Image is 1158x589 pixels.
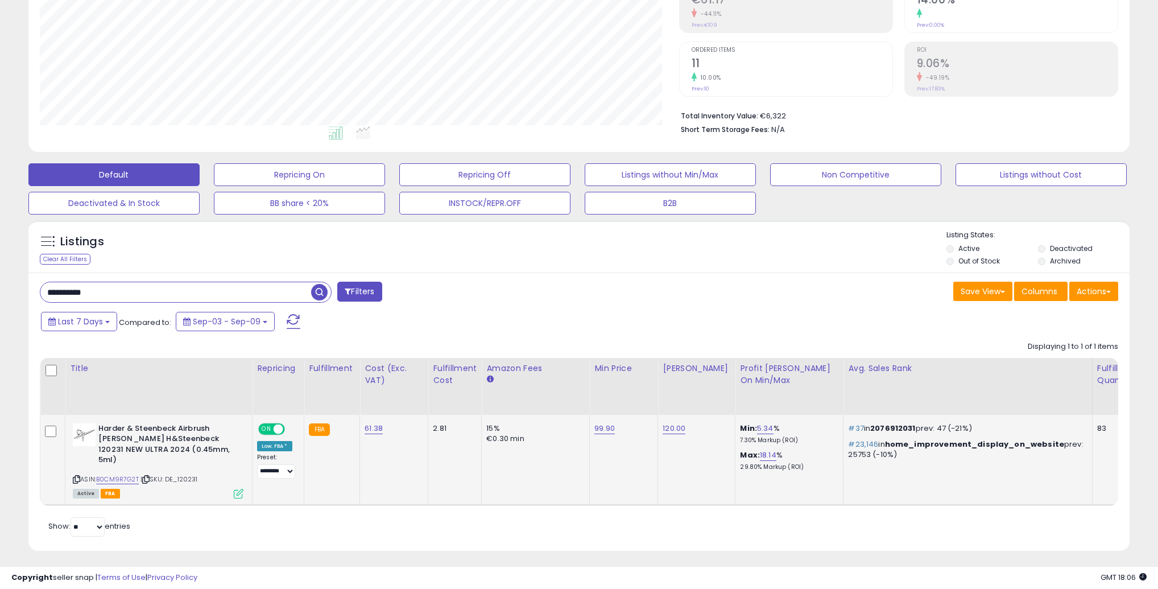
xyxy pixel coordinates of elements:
button: INSTOCK/REPR.OFF [399,192,570,215]
a: 5.34 [757,423,774,434]
button: Repricing On [214,163,385,186]
button: Listings without Cost [956,163,1127,186]
span: #23,146 [848,439,878,450]
div: % [740,450,834,471]
a: Privacy Policy [147,572,197,583]
p: in prev: 47 (-21%) [848,423,1083,434]
small: Prev: 0.00% [917,22,944,28]
div: 2.81 [433,423,473,434]
span: Ordered Items [692,47,892,53]
button: B2B [585,192,756,215]
button: Columns [1014,282,1068,301]
div: €0.30 min [486,434,581,444]
button: BB share < 20% [214,192,385,215]
h2: 9.06% [917,57,1118,72]
a: 61.38 [365,423,383,434]
span: All listings currently available for purchase on Amazon [73,489,99,499]
div: 83 [1097,423,1132,434]
h2: 11 [692,57,892,72]
img: 31u9KdTonPL._SL40_.jpg [73,423,96,446]
small: -49.19% [922,73,950,82]
div: Profit [PERSON_NAME] on Min/Max [740,363,838,386]
b: Total Inventory Value: [681,111,758,121]
th: The percentage added to the cost of goods (COGS) that forms the calculator for Min & Max prices. [735,358,843,415]
p: in prev: 25753 (-10%) [848,439,1083,460]
div: % [740,423,834,444]
small: Prev: 17.83% [917,85,945,92]
span: #37 [848,423,863,434]
small: 10.00% [697,73,721,82]
a: B0CM9R7G2T [96,475,139,484]
b: Max: [740,450,760,460]
small: -44.11% [697,10,722,18]
span: N/A [771,124,785,135]
span: Last 7 Days [58,316,103,327]
b: Min: [740,423,757,434]
div: Avg. Sales Rank [848,363,1087,374]
small: Prev: 10 [692,85,709,92]
div: Amazon Fees [486,363,585,374]
a: 120.00 [663,423,685,434]
button: Save View [953,282,1012,301]
span: ROI [917,47,1118,53]
button: Sep-03 - Sep-09 [176,312,275,331]
button: Last 7 Days [41,312,117,331]
div: Fulfillment Cost [433,363,477,386]
div: seller snap | | [11,572,197,583]
div: Cost (Exc. VAT) [365,363,423,386]
button: Deactivated & In Stock [28,192,200,215]
div: ASIN: [73,423,243,497]
div: Min Price [594,363,653,374]
div: Preset: [257,454,295,479]
a: Terms of Use [97,572,146,583]
div: Clear All Filters [40,254,90,265]
a: 99.90 [594,423,615,434]
b: Short Term Storage Fees: [681,125,770,134]
span: Columns [1021,286,1057,297]
button: Filters [337,282,382,302]
button: Non Competitive [770,163,941,186]
small: Prev: €109 [692,22,717,28]
span: | SKU: DE_120231 [140,475,198,484]
li: €6,322 [681,108,1110,122]
div: Displaying 1 to 1 of 1 items [1028,341,1118,352]
div: Fulfillment [309,363,355,374]
span: 2076912031 [870,423,916,434]
span: OFF [283,424,301,434]
b: Harder & Steenbeck Airbrush [PERSON_NAME] H&Steenbeck 120231 NEW ULTRA 2024 (0.45mm, 5ml) [98,423,237,468]
label: Deactivated [1050,244,1093,253]
h5: Listings [60,234,104,250]
button: Actions [1069,282,1118,301]
div: 15% [486,423,581,434]
label: Archived [1050,256,1081,266]
p: Listing States: [946,230,1130,241]
div: Low. FBA * [257,441,292,451]
div: [PERSON_NAME] [663,363,730,374]
label: Out of Stock [958,256,1000,266]
span: Show: entries [48,521,130,532]
p: 29.80% Markup (ROI) [740,463,834,471]
span: 2025-09-17 18:06 GMT [1101,572,1147,583]
div: Title [70,363,247,374]
strong: Copyright [11,572,53,583]
a: 18.14 [760,450,776,461]
span: FBA [101,489,120,499]
span: Compared to: [119,317,171,328]
button: Repricing Off [399,163,570,186]
span: ON [259,424,274,434]
div: Fulfillable Quantity [1097,363,1136,386]
p: 7.30% Markup (ROI) [740,436,834,444]
button: Default [28,163,200,186]
span: Sep-03 - Sep-09 [193,316,260,327]
small: FBA [309,423,330,436]
label: Active [958,244,979,253]
div: Repricing [257,363,299,374]
small: Amazon Fees. [486,374,493,385]
button: Listings without Min/Max [585,163,756,186]
span: home_improvement_display_on_website [885,439,1064,450]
